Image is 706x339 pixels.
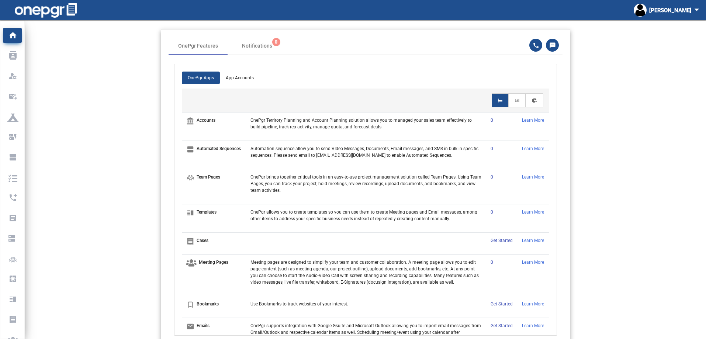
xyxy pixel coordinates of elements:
[250,117,482,130] p: OnePgr Territory Planning and Account Planning solution allows you to managed your sales team eff...
[522,322,544,329] p: Learn More
[3,69,22,83] a: manage_accountsManagement Console
[250,209,482,222] p: OnePgr allows you to create templates so you can use them to create Meeting pages and Email messa...
[7,314,14,325] p: Cases
[491,174,493,180] a: 0
[7,253,14,264] p: Team Pages
[3,292,22,307] a: vertical_splitTemplates
[7,91,14,102] p: Broadcast messaging
[634,4,647,17] img: profile.jpg
[220,72,260,84] a: App Accounts
[3,251,22,266] a: Team Pages
[3,89,22,104] a: outgoing_mailBroadcast messaging
[491,323,513,328] a: Get Started
[7,294,14,305] p: Templates
[186,209,194,221] i: vertical_split
[250,145,482,159] p: Automation sequence allow you to send VIdeo Messages, Documents, Email messages, and SMS in bulk ...
[7,212,14,224] p: Sequence Reports
[522,209,544,215] p: Learn More
[522,237,544,244] p: Learn More
[491,238,513,243] a: Get Started
[242,42,272,50] span: Notifications
[7,111,14,122] p: AI Campaign
[549,42,555,49] mat-icon: sms
[491,301,513,307] a: Get Started
[7,131,14,142] p: AI Sequence
[197,209,217,215] p: Templates
[3,150,22,165] a: view_agendaAutomated Sequences
[491,210,493,215] a: 0
[3,129,22,144] a: dynamic_formAI Sequence
[491,118,493,123] a: 0
[178,42,218,50] div: OnePgr Features
[491,260,493,265] a: 0
[7,192,14,203] p: Calling Session
[3,48,22,63] a: contactsMy Contacts
[522,117,544,124] p: Learn More
[15,3,77,18] img: one-pgr-logo-white.svg
[197,117,215,124] p: Accounts
[197,145,241,152] p: Automated Sequences
[3,28,22,43] a: homeHome
[3,271,22,286] a: pagesHello Pages
[522,259,544,266] p: Learn More
[197,174,220,180] p: Team Pages
[522,174,544,180] p: Learn More
[7,234,18,243] i: dns_rounded
[522,301,544,307] p: Learn More
[7,233,14,244] p: Task Console
[7,273,14,284] p: Hello Pages
[7,30,14,41] p: Home
[182,72,220,84] a: OnePgr Apps
[3,312,22,327] a: receiptCases
[522,145,544,152] p: Learn More
[186,322,194,335] i: email
[186,145,194,158] i: view_agenda
[691,4,702,15] mat-icon: arrow_drop_down
[7,50,14,61] p: My Contacts
[197,322,210,329] p: Emails
[3,109,22,124] a: AI Campaign
[186,117,194,129] i: account_balance
[197,237,208,244] p: Cases
[3,231,22,246] a: dns_roundedTask Console
[533,42,539,49] mat-icon: phone
[186,301,194,313] i: bookmark_border
[186,237,194,250] i: receipt
[7,70,14,82] p: Management Console
[7,152,14,163] p: Automated Sequences
[491,146,493,151] a: 0
[250,259,482,286] p: Meeting pages are designed to simplify your team and customer collaboration. A meeting page allow...
[3,170,22,185] a: Task Scheduler
[7,172,14,183] p: Task Scheduler
[199,259,228,266] p: Meeting Pages
[3,190,22,205] a: phone_forwardedCalling Session
[3,211,22,225] a: articleSequence Reports
[250,174,482,194] p: OnePgr brings together critical tools in an easy-to-use project management solution called Team P...
[197,301,219,307] p: Bookmarks
[250,301,482,307] p: Use Bookmarks to track websites of your interest.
